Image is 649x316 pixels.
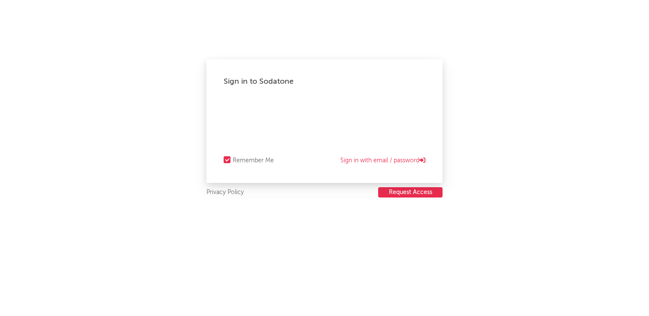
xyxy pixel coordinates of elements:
button: Request Access [378,187,443,197]
div: Sign in to Sodatone [224,76,425,87]
div: Remember Me [233,155,274,166]
a: Sign in with email / password [340,155,425,166]
a: Request Access [378,187,443,198]
a: Privacy Policy [206,187,244,198]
